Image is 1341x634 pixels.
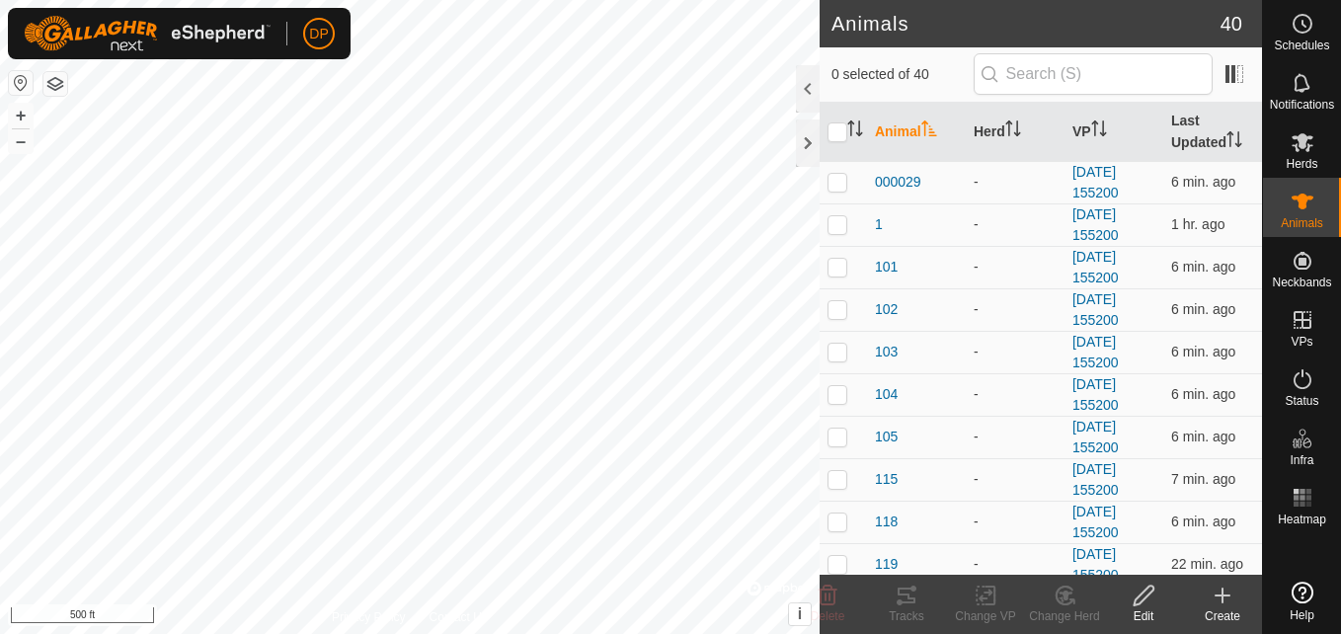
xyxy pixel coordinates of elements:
span: 101 [875,257,898,277]
span: 103 [875,342,898,362]
button: Reset Map [9,71,33,95]
span: Notifications [1270,99,1334,111]
span: Herds [1286,158,1317,170]
a: [DATE] 155200 [1072,206,1119,243]
button: + [9,104,33,127]
span: 105 [875,427,898,447]
span: Schedules [1274,40,1329,51]
th: Animal [867,103,966,162]
span: 118 [875,512,898,532]
p-sorticon: Activate to sort [1091,123,1107,139]
span: Sep 6, 2025, 6:23 PM [1171,174,1235,190]
p-sorticon: Activate to sort [921,123,937,139]
span: Heatmap [1278,514,1326,525]
div: - [974,554,1057,575]
span: Neckbands [1272,277,1331,288]
p-sorticon: Activate to sort [1005,123,1021,139]
span: 119 [875,554,898,575]
div: - [974,427,1057,447]
span: 102 [875,299,898,320]
span: Sep 6, 2025, 6:23 PM [1171,429,1235,444]
div: Tracks [867,607,946,625]
div: - [974,384,1057,405]
div: - [974,299,1057,320]
span: Sep 6, 2025, 6:23 PM [1171,514,1235,529]
th: VP [1065,103,1163,162]
span: Sep 6, 2025, 6:23 PM [1171,259,1235,275]
span: DP [309,24,328,44]
span: 104 [875,384,898,405]
span: i [798,605,802,622]
a: [DATE] 155200 [1072,249,1119,285]
span: VPs [1291,336,1312,348]
a: [DATE] 155200 [1072,334,1119,370]
span: 000029 [875,172,921,193]
div: Edit [1104,607,1183,625]
p-sorticon: Activate to sort [847,123,863,139]
a: Help [1263,574,1341,629]
span: 40 [1221,9,1242,39]
div: - [974,469,1057,490]
span: Delete [811,609,845,623]
div: - [974,257,1057,277]
span: Help [1290,609,1314,621]
img: Gallagher Logo [24,16,271,51]
a: [DATE] 155200 [1072,376,1119,413]
button: i [789,603,811,625]
a: [DATE] 155200 [1072,504,1119,540]
a: Contact Us [430,608,488,626]
span: Sep 6, 2025, 6:23 PM [1171,386,1235,402]
a: [DATE] 155200 [1072,461,1119,498]
div: - [974,342,1057,362]
span: Sep 6, 2025, 6:08 PM [1171,556,1243,572]
button: – [9,129,33,153]
span: Sep 6, 2025, 6:23 PM [1171,301,1235,317]
div: - [974,172,1057,193]
span: 0 selected of 40 [831,64,974,85]
p-sorticon: Activate to sort [1226,134,1242,150]
button: Map Layers [43,72,67,96]
div: Change Herd [1025,607,1104,625]
h2: Animals [831,12,1221,36]
span: Sep 6, 2025, 5:08 PM [1171,216,1225,232]
a: Privacy Policy [332,608,406,626]
div: Change VP [946,607,1025,625]
span: Sep 6, 2025, 6:23 PM [1171,344,1235,359]
span: 1 [875,214,883,235]
div: Create [1183,607,1262,625]
a: [DATE] 155200 [1072,546,1119,583]
span: Status [1285,395,1318,407]
input: Search (S) [974,53,1213,95]
a: [DATE] 155200 [1072,419,1119,455]
th: Herd [966,103,1065,162]
th: Last Updated [1163,103,1262,162]
span: Animals [1281,217,1323,229]
div: - [974,214,1057,235]
span: Infra [1290,454,1313,466]
a: [DATE] 155200 [1072,291,1119,328]
span: Sep 6, 2025, 6:23 PM [1171,471,1235,487]
a: [DATE] 155200 [1072,164,1119,200]
div: - [974,512,1057,532]
span: 115 [875,469,898,490]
